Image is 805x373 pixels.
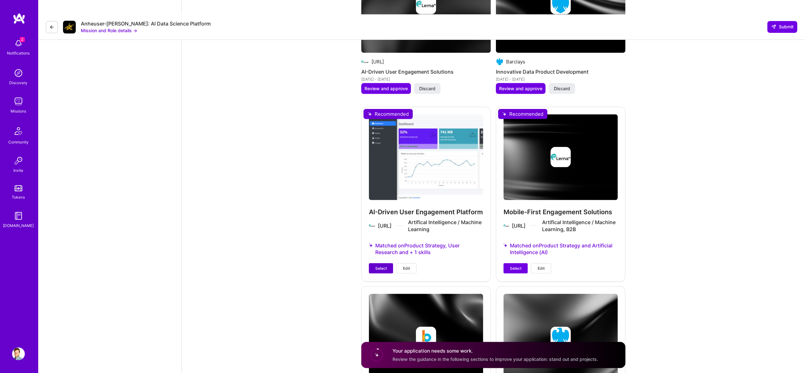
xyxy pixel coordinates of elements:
a: User Avatar [11,347,26,360]
span: Discard [554,85,570,92]
img: guide book [12,209,25,222]
img: discovery [12,67,25,79]
div: Community [8,139,29,145]
span: Edit [538,266,545,271]
div: [DOMAIN_NAME] [3,222,34,229]
span: 2 [20,37,25,42]
img: Community [11,123,26,139]
div: Anheuser-[PERSON_NAME]: AI Data Science Platform [81,20,211,27]
h4: Innovative Data Product Development [496,68,625,76]
button: Discard [549,83,575,94]
img: Company logo [496,58,504,66]
div: Tokens [12,194,25,201]
button: Select [504,263,528,274]
img: logo [13,13,25,24]
img: Company Logo [63,21,76,33]
span: Review and approve [364,85,408,92]
span: Submit [771,24,794,30]
div: Invite [14,167,24,174]
div: [URL] [371,58,384,65]
div: Notifications [7,50,30,56]
button: Edit [531,263,551,274]
button: Review and approve [361,83,411,94]
div: Barclays [506,58,525,65]
div: [DATE] - [DATE] [496,76,625,83]
button: Review and approve [496,83,546,94]
button: Edit [396,263,417,274]
img: tokens [15,185,22,191]
i: icon LeftArrowDark [49,25,54,30]
i: icon SendLight [771,24,776,29]
span: Discard [419,85,435,92]
div: Missions [11,108,26,114]
span: Select [510,266,521,271]
span: Review and approve [499,85,542,92]
button: Discard [414,83,441,94]
img: teamwork [12,95,25,108]
h4: AI-Driven User Engagement Solutions [361,68,491,76]
button: Submit [767,21,797,33]
span: Select [375,266,387,271]
button: Select [369,263,393,274]
span: Review the guidance in the following sections to improve your application: stand out and projects. [392,356,598,362]
h4: Your application needs some work. [392,347,598,354]
img: Invite [12,154,25,167]
div: Discovery [10,79,28,86]
img: User Avatar [12,347,25,360]
div: [DATE] - [DATE] [361,76,491,83]
img: Company logo [361,58,369,66]
button: Mission and Role details → [81,27,137,34]
span: Edit [403,266,410,271]
img: bell [12,37,25,50]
